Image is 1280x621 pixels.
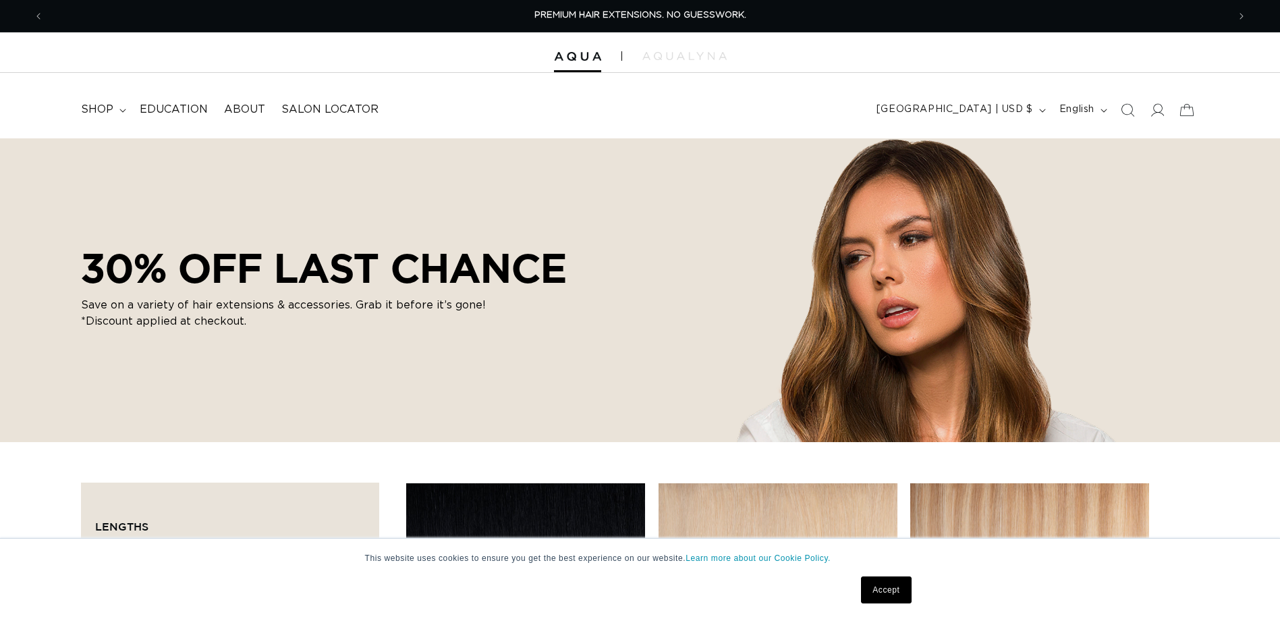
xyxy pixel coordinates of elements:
[534,11,746,20] span: PREMIUM HAIR EXTENSIONS. NO GUESSWORK.
[1113,95,1142,125] summary: Search
[642,52,727,60] img: aqualyna.com
[81,103,113,117] span: shop
[1059,103,1094,117] span: English
[861,576,911,603] a: Accept
[81,244,567,292] h2: 30% OFF LAST CHANCE
[868,97,1051,123] button: [GEOGRAPHIC_DATA] | USD $
[95,520,148,533] span: Lengths
[216,94,273,125] a: About
[81,297,486,329] p: Save on a variety of hair extensions & accessories. Grab it before it’s gone! *Discount applied a...
[365,552,916,564] p: This website uses cookies to ensure you get the best experience on our website.
[1051,97,1113,123] button: English
[73,94,132,125] summary: shop
[554,52,601,61] img: Aqua Hair Extensions
[224,103,265,117] span: About
[132,94,216,125] a: Education
[1227,3,1256,29] button: Next announcement
[281,103,379,117] span: Salon Locator
[273,94,387,125] a: Salon Locator
[24,3,53,29] button: Previous announcement
[686,553,831,563] a: Learn more about our Cookie Policy.
[140,103,208,117] span: Education
[876,103,1033,117] span: [GEOGRAPHIC_DATA] | USD $
[95,497,365,545] summary: Lengths (0 selected)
